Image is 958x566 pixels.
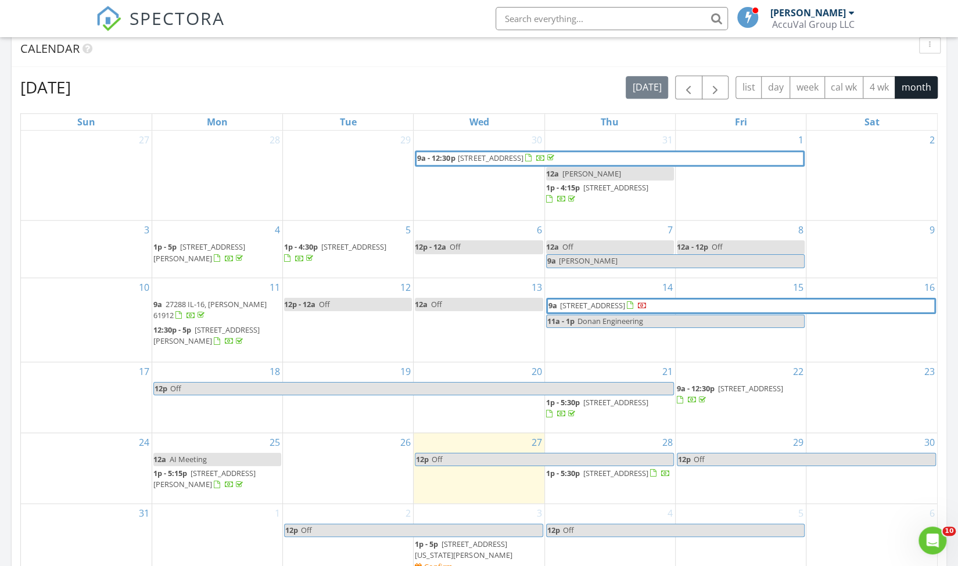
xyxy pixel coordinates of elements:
[922,278,937,297] a: Go to August 16, 2025
[544,131,675,221] td: Go to July 31, 2025
[626,76,668,99] button: [DATE]
[432,454,443,464] span: Off
[546,467,674,481] a: 1p - 5:30p [STREET_ADDRESS]
[467,114,491,130] a: Wednesday
[546,397,580,408] span: 1p - 5:30p
[675,75,702,99] button: Previous month
[562,241,573,252] span: Off
[922,433,937,452] a: Go to August 30, 2025
[694,454,705,464] span: Off
[153,241,245,263] span: [STREET_ADDRESS][PERSON_NAME]
[152,277,282,362] td: Go to August 11, 2025
[548,300,934,312] a: 9a [STREET_ADDRESS]
[660,433,675,452] a: Go to August 28, 2025
[660,362,675,381] a: Go to August 21, 2025
[283,432,414,503] td: Go to August 26, 2025
[137,362,152,381] a: Go to August 17, 2025
[153,325,191,335] span: 12:30p - 5p
[272,221,282,239] a: Go to August 4, 2025
[154,383,168,395] span: 12p
[153,241,177,252] span: 1p - 5p
[665,221,675,239] a: Go to August 7, 2025
[415,150,805,167] a: 9a - 12:30p [STREET_ADDRESS]
[283,362,414,432] td: Go to August 19, 2025
[283,131,414,221] td: Go to July 29, 2025
[21,362,152,432] td: Go to August 17, 2025
[544,277,675,362] td: Go to August 14, 2025
[153,468,256,489] a: 1p - 5:15p [STREET_ADDRESS][PERSON_NAME]
[583,468,648,478] span: [STREET_ADDRESS]
[712,241,723,252] span: Off
[677,383,783,405] a: 9a - 12:30p [STREET_ADDRESS]
[806,221,937,277] td: Go to August 9, 2025
[321,241,386,252] span: [STREET_ADDRESS]
[153,323,281,348] a: 12:30p - 5p [STREET_ADDRESS][PERSON_NAME]
[547,524,561,536] span: 12p
[415,241,446,252] span: 12p - 12a
[583,397,648,408] span: [STREET_ADDRESS]
[204,114,230,130] a: Monday
[927,221,937,239] a: Go to August 9, 2025
[414,277,544,362] td: Go to August 13, 2025
[927,131,937,149] a: Go to August 2, 2025
[96,16,225,40] a: SPECTORA
[547,315,575,327] span: 11a - 1p
[398,433,413,452] a: Go to August 26, 2025
[153,468,256,489] span: [STREET_ADDRESS][PERSON_NAME]
[562,168,621,179] span: [PERSON_NAME]
[534,221,544,239] a: Go to August 6, 2025
[21,131,152,221] td: Go to July 27, 2025
[548,300,558,312] span: 9a
[153,299,267,320] a: 9a 27288 IL-16, [PERSON_NAME] 61912
[665,504,675,522] a: Go to September 4, 2025
[546,397,648,419] a: 1p - 5:30p [STREET_ADDRESS]
[21,277,152,362] td: Go to August 10, 2025
[284,241,386,263] a: 1p - 4:30p [STREET_ADDRESS]
[431,299,442,309] span: Off
[598,114,621,130] a: Thursday
[403,221,413,239] a: Go to August 5, 2025
[806,432,937,503] td: Go to August 30, 2025
[496,7,728,30] input: Search everything...
[546,182,580,193] span: 1p - 4:15p
[546,468,580,478] span: 1p - 5:30p
[137,278,152,297] a: Go to August 10, 2025
[415,453,429,466] span: 12p
[806,277,937,362] td: Go to August 16, 2025
[677,241,708,252] span: 12a - 12p
[546,396,674,421] a: 1p - 5:30p [STREET_ADDRESS]
[772,19,855,30] div: AccuVal Group LLC
[152,131,282,221] td: Go to July 28, 2025
[534,504,544,522] a: Go to September 3, 2025
[529,362,544,381] a: Go to August 20, 2025
[895,76,938,99] button: month
[96,6,121,31] img: The Best Home Inspection Software - Spectora
[529,278,544,297] a: Go to August 13, 2025
[153,454,166,464] span: 12a
[267,433,282,452] a: Go to August 25, 2025
[675,362,806,432] td: Go to August 22, 2025
[546,241,559,252] span: 12a
[153,299,267,320] span: 27288 IL-16, [PERSON_NAME] 61912
[796,131,806,149] a: Go to August 1, 2025
[791,278,806,297] a: Go to August 15, 2025
[862,114,882,130] a: Saturday
[560,300,625,311] span: [STREET_ADDRESS]
[577,316,643,326] span: Donan Engineering
[152,221,282,277] td: Go to August 4, 2025
[458,153,523,163] span: [STREET_ADDRESS]
[559,255,618,266] span: [PERSON_NAME]
[21,221,152,277] td: Go to August 3, 2025
[414,131,544,221] td: Go to July 30, 2025
[153,468,187,478] span: 1p - 5:15p
[660,131,675,149] a: Go to July 31, 2025
[283,221,414,277] td: Go to August 5, 2025
[761,76,790,99] button: day
[770,7,846,19] div: [PERSON_NAME]
[153,467,281,492] a: 1p - 5:15p [STREET_ADDRESS][PERSON_NAME]
[75,114,98,130] a: Sunday
[153,325,260,346] a: 12:30p - 5p [STREET_ADDRESS][PERSON_NAME]
[267,131,282,149] a: Go to July 28, 2025
[415,539,512,560] a: 1p - 5p [STREET_ADDRESS][US_STATE][PERSON_NAME]
[583,182,648,193] span: [STREET_ADDRESS]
